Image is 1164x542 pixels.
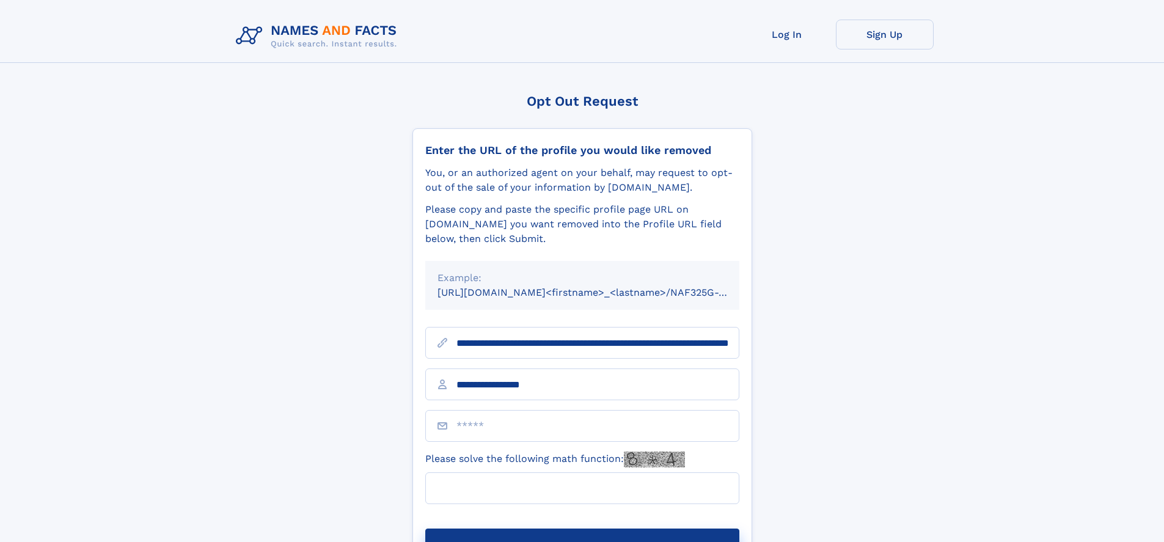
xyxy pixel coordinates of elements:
[425,452,685,467] label: Please solve the following math function:
[836,20,934,49] a: Sign Up
[437,271,727,285] div: Example:
[425,144,739,157] div: Enter the URL of the profile you would like removed
[412,93,752,109] div: Opt Out Request
[738,20,836,49] a: Log In
[425,166,739,195] div: You, or an authorized agent on your behalf, may request to opt-out of the sale of your informatio...
[437,287,763,298] small: [URL][DOMAIN_NAME]<firstname>_<lastname>/NAF325G-xxxxxxxx
[231,20,407,53] img: Logo Names and Facts
[425,202,739,246] div: Please copy and paste the specific profile page URL on [DOMAIN_NAME] you want removed into the Pr...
